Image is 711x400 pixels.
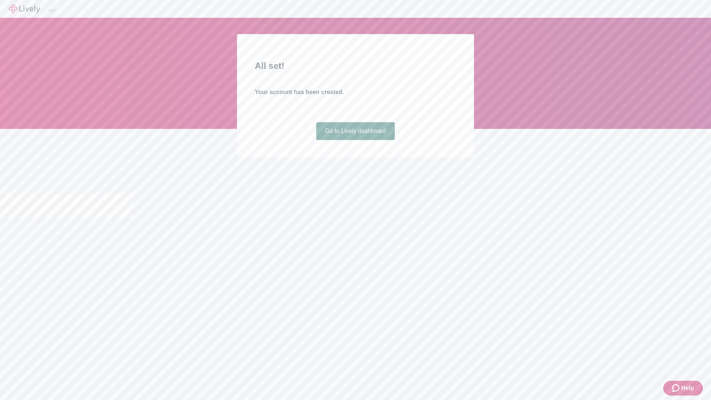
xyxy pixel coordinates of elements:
[681,384,694,393] span: Help
[9,4,40,13] img: Lively
[316,122,395,140] a: Go to Lively dashboard
[663,381,703,396] button: Zendesk support iconHelp
[672,384,681,393] svg: Zendesk support icon
[255,88,456,97] h4: Your account has been created.
[255,59,456,73] h2: All set!
[49,9,55,11] button: Log out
